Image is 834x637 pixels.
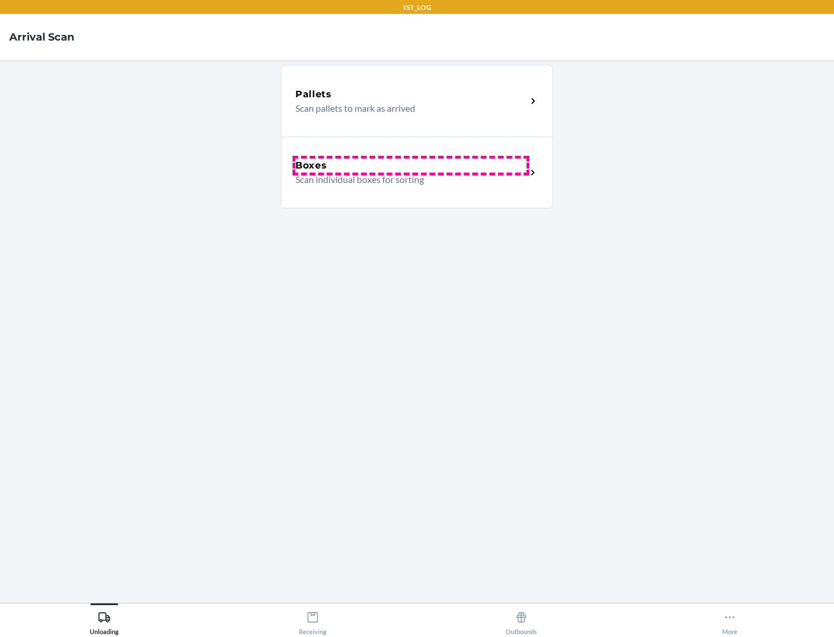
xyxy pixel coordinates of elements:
[9,30,74,45] h4: Arrival Scan
[417,603,625,635] button: Outbounds
[281,65,553,137] a: PalletsScan pallets to mark as arrived
[281,137,553,208] a: BoxesScan individual boxes for sorting
[295,101,517,115] p: Scan pallets to mark as arrived
[209,603,417,635] button: Receiving
[295,159,327,173] h5: Boxes
[90,606,119,635] div: Unloading
[299,606,327,635] div: Receiving
[506,606,537,635] div: Outbounds
[625,603,834,635] button: More
[295,87,332,101] h5: Pallets
[403,2,431,13] p: TST_LOG
[295,173,517,186] p: Scan individual boxes for sorting
[722,606,737,635] div: More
